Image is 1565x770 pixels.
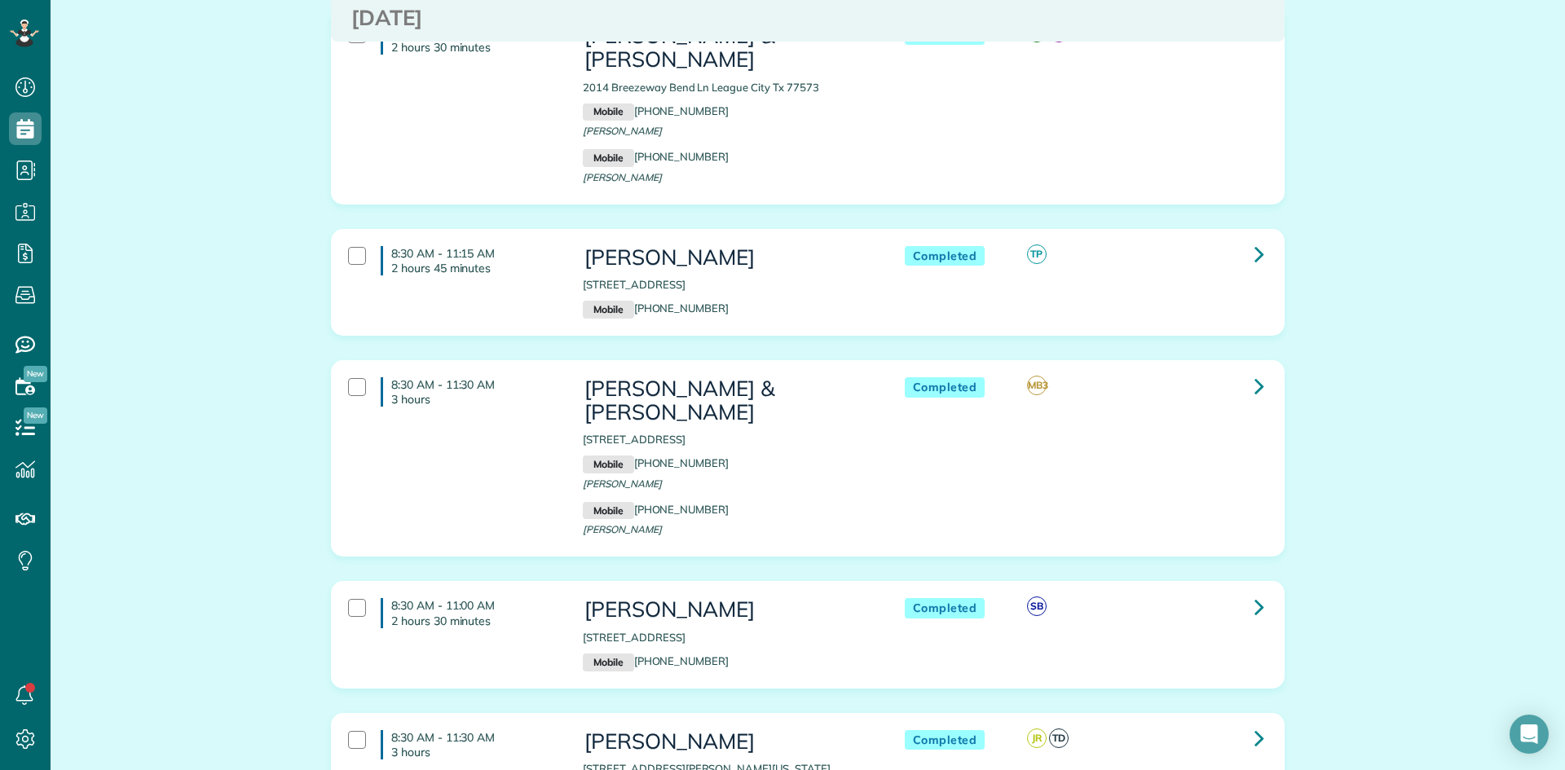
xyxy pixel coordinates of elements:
p: 2 hours 45 minutes [391,261,558,275]
span: MB3 [1027,376,1047,395]
a: Mobile[PHONE_NUMBER] [583,456,729,469]
p: [STREET_ADDRESS] [583,630,871,645]
a: Mobile[PHONE_NUMBER] [583,503,729,516]
span: Completed [905,377,985,398]
h3: [PERSON_NAME] [583,246,871,270]
span: Completed [905,730,985,750]
p: 2 hours 30 minutes [391,614,558,628]
small: Mobile [583,301,633,319]
span: Completed [905,246,985,266]
span: Completed [905,598,985,618]
small: Mobile [583,455,633,473]
h4: 8:30 AM - 11:30 AM [381,377,558,407]
a: Mobile[PHONE_NUMBER] [583,104,729,117]
span: TD [1049,728,1069,748]
a: Mobile[PHONE_NUMBER] [583,301,729,315]
small: Mobile [583,502,633,520]
h3: [PERSON_NAME] & [PERSON_NAME] [583,24,871,71]
a: Mobile[PHONE_NUMBER] [583,150,729,163]
span: [PERSON_NAME] [583,523,662,535]
span: [PERSON_NAME] [583,477,662,490]
span: New [24,407,47,424]
p: [STREET_ADDRESS] [583,432,871,447]
h4: 8:30 AM - 11:00 AM [381,598,558,627]
h3: [PERSON_NAME] [583,598,871,622]
p: 2014 Breezeway Bend Ln League City Tx 77573 [583,80,871,95]
span: [PERSON_NAME] [583,125,662,137]
p: 2 hours 30 minutes [391,40,558,55]
small: Mobile [583,653,633,671]
span: SB [1027,596,1047,616]
small: Mobile [583,149,633,167]
span: JR [1027,728,1047,748]
p: 3 hours [391,392,558,407]
small: Mobile [583,103,633,121]
div: Open Intercom Messenger [1510,715,1549,754]
h3: [PERSON_NAME] [583,730,871,754]
span: [PERSON_NAME] [583,171,662,183]
h4: 8:30 AM - 11:15 AM [381,246,558,275]
h3: [PERSON_NAME] & [PERSON_NAME] [583,377,871,424]
span: TP [1027,244,1047,264]
h3: [DATE] [351,7,1264,30]
span: New [24,366,47,382]
h4: 8:30 AM - 11:30 AM [381,730,558,759]
p: [STREET_ADDRESS] [583,277,871,293]
a: Mobile[PHONE_NUMBER] [583,654,729,667]
p: 3 hours [391,745,558,759]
